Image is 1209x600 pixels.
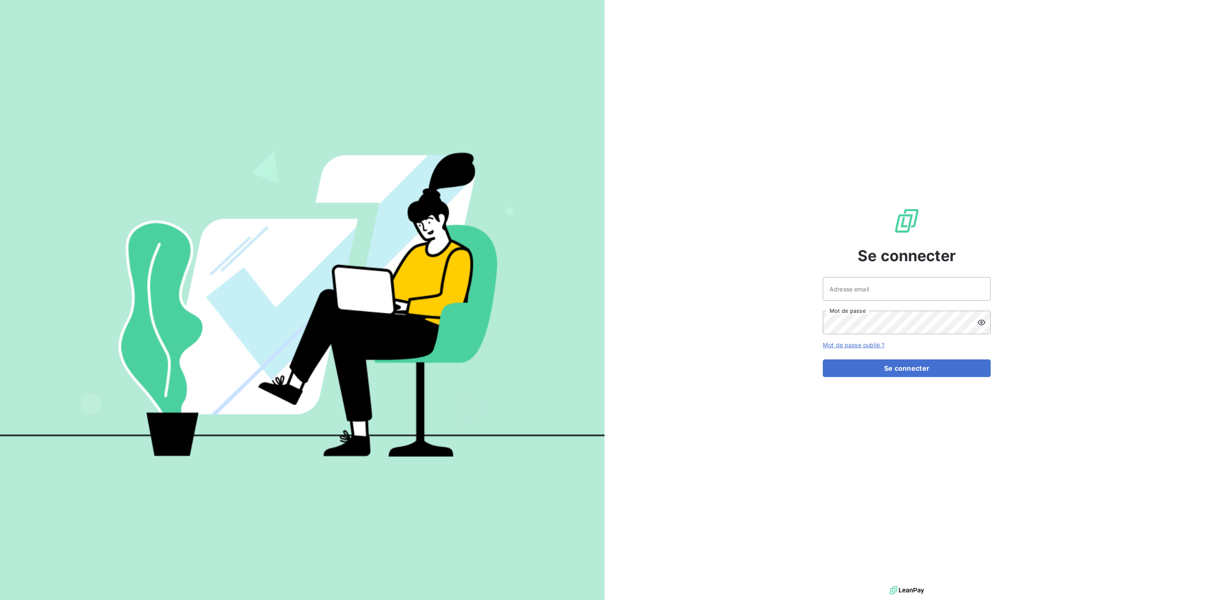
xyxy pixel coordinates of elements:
input: placeholder [823,277,991,301]
img: logo [890,584,924,597]
span: Se connecter [858,244,956,267]
button: Se connecter [823,359,991,377]
a: Mot de passe oublié ? [823,341,885,348]
img: Logo LeanPay [893,207,920,234]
